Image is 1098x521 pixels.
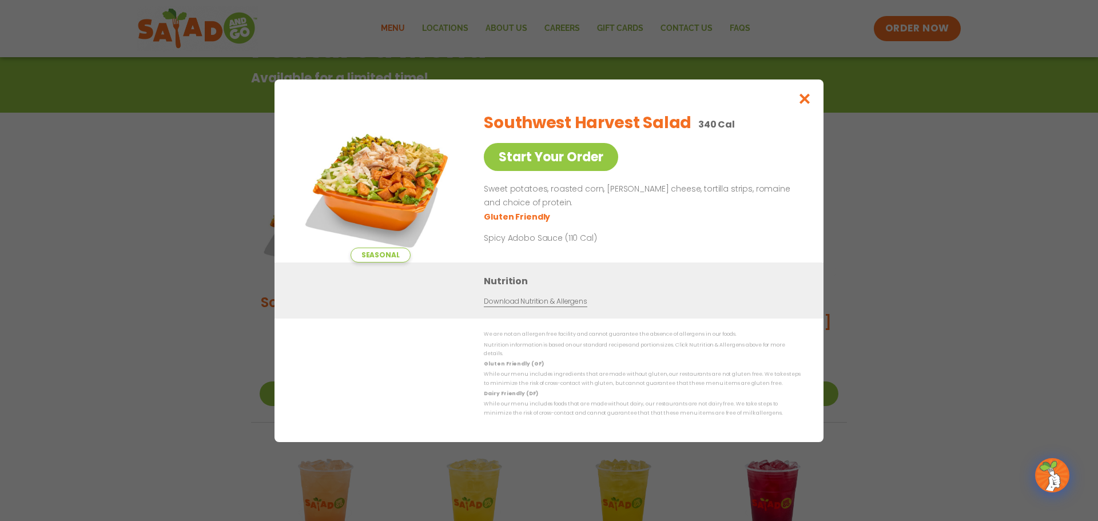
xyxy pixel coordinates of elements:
[300,102,460,263] img: Featured product photo for Southwest Harvest Salad
[484,232,695,244] p: Spicy Adobo Sauce (110 Cal)
[484,274,806,288] h3: Nutrition
[484,390,538,397] strong: Dairy Friendly (DF)
[484,296,587,307] a: Download Nutrition & Allergens
[698,117,735,132] p: 340 Cal
[484,210,552,222] li: Gluten Friendly
[351,248,411,263] span: Seasonal
[484,370,801,388] p: While our menu includes ingredients that are made without gluten, our restaurants are not gluten ...
[1036,459,1068,491] img: wpChatIcon
[484,182,796,210] p: Sweet potatoes, roasted corn, [PERSON_NAME] cheese, tortilla strips, romaine and choice of protein.
[484,360,543,367] strong: Gluten Friendly (GF)
[786,79,823,118] button: Close modal
[484,111,691,135] h2: Southwest Harvest Salad
[484,143,618,171] a: Start Your Order
[484,340,801,358] p: Nutrition information is based on our standard recipes and portion sizes. Click Nutrition & Aller...
[484,400,801,417] p: While our menu includes foods that are made without dairy, our restaurants are not dairy free. We...
[484,330,801,339] p: We are not an allergen free facility and cannot guarantee the absence of allergens in our foods.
